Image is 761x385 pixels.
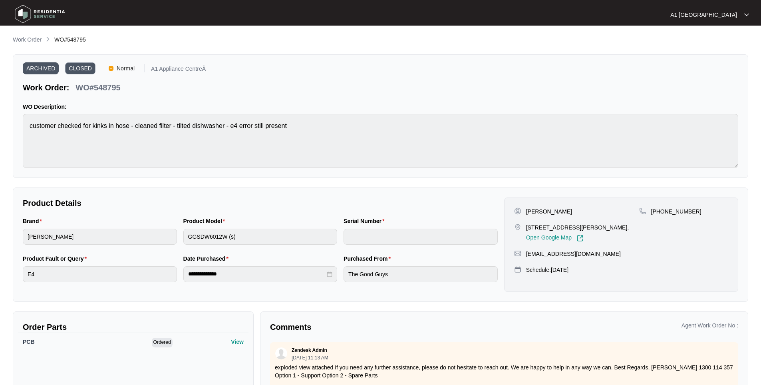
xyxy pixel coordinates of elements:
[275,347,287,359] img: user.svg
[292,355,328,360] p: [DATE] 11:13 AM
[54,36,86,43] span: WO#548795
[526,223,629,231] p: [STREET_ADDRESS][PERSON_NAME],
[275,363,733,379] p: exploded view attached If you need any further assistance, please do not hesitate to reach out. W...
[183,217,228,225] label: Product Model
[152,338,173,347] span: Ordered
[23,62,59,74] span: ARCHIVED
[526,207,572,215] p: [PERSON_NAME]
[76,82,120,93] p: WO#548795
[23,82,69,93] p: Work Order:
[23,266,177,282] input: Product Fault or Query
[344,255,394,263] label: Purchased From
[514,250,521,257] img: map-pin
[183,255,232,263] label: Date Purchased
[651,207,701,215] p: [PHONE_NUMBER]
[12,2,68,26] img: residentia service logo
[526,266,568,274] p: Schedule: [DATE]
[183,229,338,245] input: Product Model
[576,235,584,242] img: Link-External
[23,229,177,245] input: Brand
[514,266,521,273] img: map-pin
[526,235,584,242] a: Open Google Map
[292,347,327,353] p: Zendesk Admin
[682,321,738,329] p: Agent Work Order No :
[23,255,90,263] label: Product Fault or Query
[151,66,206,74] p: A1 Appliance CentreÂ
[526,250,621,258] p: [EMAIL_ADDRESS][DOMAIN_NAME]
[744,13,749,17] img: dropdown arrow
[23,197,498,209] p: Product Details
[11,36,43,44] a: Work Order
[65,62,95,74] span: CLOSED
[23,217,45,225] label: Brand
[344,217,387,225] label: Serial Number
[113,62,138,74] span: Normal
[188,270,326,278] input: Date Purchased
[23,114,738,168] textarea: customer checked for kinks in hose - cleaned filter - tilted dishwasher - e4 error still present
[344,229,498,245] input: Serial Number
[23,103,738,111] p: WO Description:
[514,223,521,231] img: map-pin
[109,66,113,71] img: Vercel Logo
[13,36,42,44] p: Work Order
[45,36,51,42] img: chevron-right
[270,321,499,333] p: Comments
[514,207,521,215] img: user-pin
[23,321,244,333] p: Order Parts
[344,266,498,282] input: Purchased From
[639,207,646,215] img: map-pin
[231,338,244,346] p: View
[670,11,737,19] p: A1 [GEOGRAPHIC_DATA]
[23,339,35,345] span: PCB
